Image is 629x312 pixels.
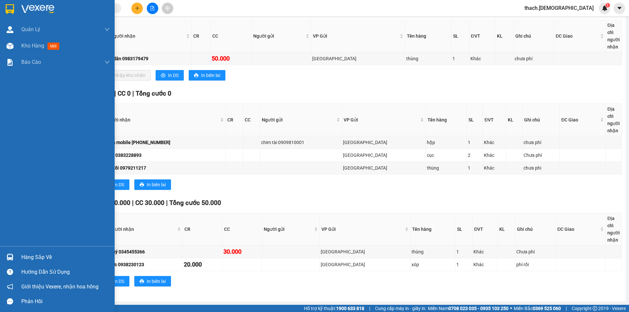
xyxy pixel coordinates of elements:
[556,32,599,40] span: ĐC Giao
[472,213,497,246] th: ĐVT
[312,55,404,62] div: [GEOGRAPHIC_DATA]
[336,306,364,311] strong: 1900 633 818
[131,3,143,14] button: plus
[514,305,561,312] span: Miền Bắc
[134,276,171,286] button: printerIn biên lai
[533,306,561,311] strong: 0369 525 060
[21,58,41,66] span: Báo cáo
[498,213,516,246] th: KL
[469,20,495,52] th: ĐVT
[411,261,454,268] div: xóp
[614,3,625,14] button: caret-down
[21,25,40,33] span: Quản Lý
[473,261,496,268] div: Khác
[519,4,599,12] span: thach.[DEMOGRAPHIC_DATA]
[455,213,473,246] th: SL
[21,283,99,291] span: Giới thiệu Vexere, nhận hoa hồng
[320,246,410,258] td: Sài Gòn
[523,104,560,136] th: Ghi chú
[105,139,225,146] div: nhân mobile [PHONE_NUMBER]
[467,104,483,136] th: SL
[110,32,184,40] span: Người nhận
[105,27,110,32] span: down
[456,261,471,268] div: 1
[320,258,410,271] td: Sài Gòn
[410,213,455,246] th: Tên hàng
[156,70,184,81] button: printerIn DS
[140,182,144,188] span: printer
[189,70,225,81] button: printerIn biên lai
[375,305,426,312] span: Cung cấp máy in - giấy in:
[484,164,505,172] div: Khác
[451,20,469,52] th: SL
[7,284,13,290] span: notification
[262,116,335,123] span: Người gửi
[321,248,409,255] div: [GEOGRAPHIC_DATA]
[468,164,482,172] div: 1
[343,152,425,159] div: [GEOGRAPHIC_DATA]
[342,136,426,149] td: Sài Gòn
[524,152,558,159] div: Chưa phí
[561,116,599,123] span: ĐC Giao
[6,4,14,14] img: logo-vxr
[161,73,165,78] span: printer
[135,199,164,207] span: CC 30.000
[524,139,558,146] div: chưa phí
[495,20,514,52] th: KL
[605,3,610,8] sup: 1
[515,213,556,246] th: Ghi chú
[101,199,130,207] span: CR 20.000
[118,90,131,97] span: CC 0
[7,43,13,49] img: warehouse-icon
[7,254,13,261] img: warehouse-icon
[427,152,466,159] div: cục
[101,70,151,81] button: downloadNhập kho nhận
[456,248,471,255] div: 1
[342,149,426,162] td: Sài Gòn
[48,43,59,50] span: mới
[516,248,554,255] div: Chưa phí
[101,179,129,190] button: printerIn DS
[321,226,404,233] span: VP Gửi
[201,72,220,79] span: In biên lai
[21,252,110,262] div: Hàng sắp về
[147,181,166,188] span: In biên lai
[468,139,482,146] div: 1
[7,59,13,66] img: solution-icon
[147,278,166,285] span: In biên lai
[342,162,426,174] td: Sài Gòn
[304,305,364,312] span: Hỗ trợ kỹ thuật:
[369,305,370,312] span: |
[452,55,468,62] div: 1
[411,248,454,255] div: thùng
[105,164,225,172] div: 5 Muồi 0979211217
[134,179,171,190] button: printerIn biên lai
[184,260,221,269] div: 20.000
[427,139,466,146] div: hộp
[7,269,13,275] span: question-circle
[114,278,124,285] span: In DS
[428,305,508,312] span: Miền Nam
[226,104,243,136] th: CR
[21,297,110,306] div: Phản hồi
[264,226,313,233] span: Người gửi
[473,248,496,255] div: Khác
[516,261,554,268] div: phí rồi
[132,199,134,207] span: |
[105,116,219,123] span: Người nhận
[557,226,599,233] span: ĐC Giao
[506,104,523,136] th: KL
[162,3,173,14] button: aim
[168,72,179,79] span: In DS
[211,20,252,52] th: CC
[114,181,124,188] span: In DS
[169,199,221,207] span: Tổng cước 50.000
[617,5,622,11] span: caret-down
[105,152,225,159] div: thảo 0383228893
[427,164,466,172] div: thùng
[101,276,129,286] button: printerIn DS
[150,6,155,10] span: file-add
[110,55,190,62] div: a dân 0983179479
[183,213,222,246] th: CR
[108,261,181,268] div: trực 0938230123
